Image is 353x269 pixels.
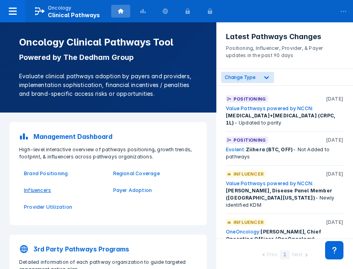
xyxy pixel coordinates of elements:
p: Influencer [233,170,264,178]
p: Oncology [48,4,72,12]
p: Influencer [233,219,264,226]
a: Payer Adoption [113,187,193,194]
p: Management Dashboard [33,132,112,141]
p: High-level interactive overview of pathways positioning, growth trends, footprint, & influencers ... [14,146,202,160]
a: Value Pathways powered by NCCN: [226,180,313,186]
p: [DATE] [326,136,343,144]
div: ... [335,1,351,18]
a: Evolent: [226,146,246,152]
div: - Not Added to pathways [226,146,343,160]
a: Regional Coverage [113,170,193,177]
p: [DATE] [326,170,343,178]
a: Brand Positioning [24,170,104,177]
div: - [226,228,343,243]
div: 1 [280,250,290,259]
p: Positioning [233,95,266,103]
a: Value Pathways powered by NCCN: [226,105,313,111]
div: - Updated to parity [226,105,343,127]
a: 3rd Party Pathways Programs [14,239,202,259]
p: [DATE] [326,95,343,103]
a: OneOncology: [226,229,261,235]
div: Prev [267,251,277,259]
p: Evaluate clinical pathways adoption by payers and providers, implementation sophistication, finan... [19,72,197,98]
a: Management Dashboard [14,127,202,146]
span: [MEDICAL_DATA]+[MEDICAL_DATA] (CRPC, 1L) [226,113,335,126]
span: Ziihera (BTC, OFF) [246,146,293,152]
div: Contact Support [325,241,343,259]
div: - Newly identified KDM [226,180,343,209]
p: Powered by The Dedham Group [19,53,197,62]
a: Provider Utilization [24,204,104,211]
p: Positioning [233,136,266,144]
span: Clinical Pathways [48,12,100,18]
p: Positioning, Influencer, Provider, & Payer updates in the past 90 days [226,42,343,59]
div: Next [292,251,302,259]
p: [DATE] [326,219,343,226]
span: Change Type [225,74,255,80]
h1: Oncology Clinical Pathways Tool [19,37,197,48]
p: 3rd Party Pathways Programs [33,244,129,254]
h3: Latest Pathways Changes [226,32,343,42]
span: [PERSON_NAME], Disease Panel Member ([GEOGRAPHIC_DATA][US_STATE]) [226,188,332,201]
span: [PERSON_NAME], Chief Operating Officer (OneOncology) [226,229,321,242]
a: Influencers [24,187,104,194]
